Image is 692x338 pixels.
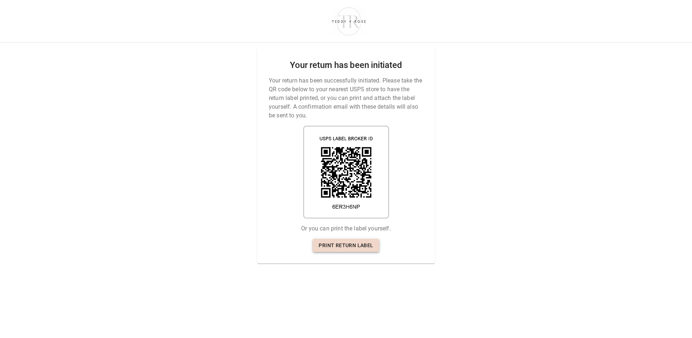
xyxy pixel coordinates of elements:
p: Your return has been successfully initiated. Please take the QR code below to your nearest USPS s... [269,76,423,120]
h2: Your return has been initiated [290,60,402,71]
img: shop-teddyrose.myshopify.com-d93983e8-e25b-478f-b32e-9430bef33fdd [328,5,369,37]
a: Print return label [313,239,379,252]
p: Or you can print the label yourself. [301,224,390,233]
img: shipping label qr code [303,126,389,218]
